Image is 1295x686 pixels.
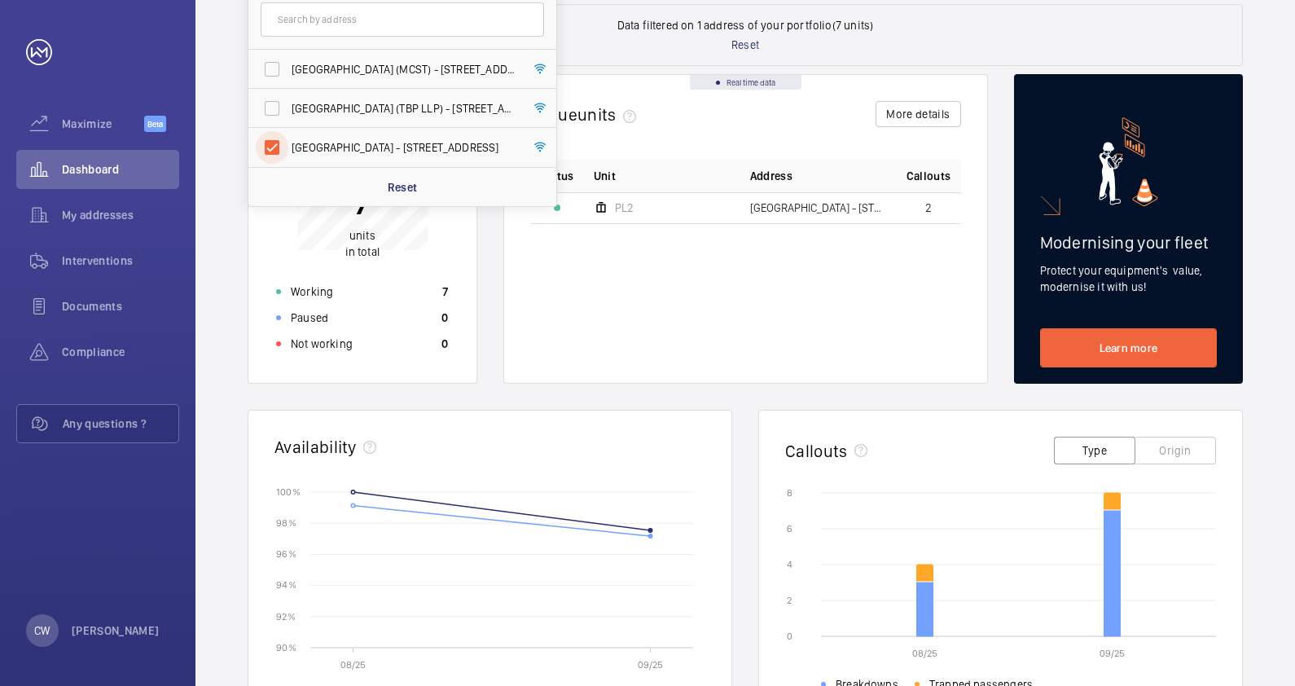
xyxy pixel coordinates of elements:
span: My addresses [62,207,179,223]
text: 94 % [276,579,296,591]
img: marketing-card.svg [1099,117,1158,206]
span: [GEOGRAPHIC_DATA] (TBP LLP) - [STREET_ADDRESS] [292,100,516,117]
a: Learn more [1040,328,1218,367]
span: Documents [62,298,179,314]
p: [PERSON_NAME] [72,622,160,639]
p: Paused [291,310,328,326]
p: CW [34,622,50,639]
p: Protect your equipment's value, modernise it with us! [1040,262,1218,295]
h2: Callouts [785,441,848,461]
text: 09/25 [638,659,663,671]
button: Origin [1135,437,1216,464]
span: Callouts [906,168,951,184]
text: 90 % [276,641,296,653]
span: 2 [925,202,932,213]
p: in total [345,227,380,260]
text: 4 [787,559,792,570]
span: [GEOGRAPHIC_DATA] - [STREET_ADDRESS] [750,202,887,213]
span: Compliance [62,344,179,360]
span: Address [750,168,792,184]
h2: Modernising your fleet [1040,232,1218,253]
text: 6 [787,523,792,534]
h2: Rogue [530,104,643,125]
text: 96 % [276,548,296,560]
span: Unit [594,168,616,184]
span: units [577,104,643,125]
input: Search by address [261,2,544,37]
span: [GEOGRAPHIC_DATA] (MCST) - [STREET_ADDRESS][PERSON_NAME] [292,61,516,77]
h2: Availability [274,437,357,457]
text: 08/25 [912,648,937,659]
span: Interventions [62,253,179,269]
span: Dashboard [62,161,179,178]
span: Any questions ? [63,416,178,432]
p: 7 [442,284,448,300]
p: Working [291,284,333,300]
p: Reset [731,37,759,53]
p: 0 [441,310,448,326]
text: 2 [787,595,792,606]
span: Beta [144,116,166,132]
button: Type [1054,437,1135,464]
text: 0 [787,631,792,642]
p: Not working [291,336,353,352]
button: More details [876,101,960,127]
text: 09/25 [1100,648,1125,659]
span: [GEOGRAPHIC_DATA] - [STREET_ADDRESS] [292,139,516,156]
p: Reset [388,179,418,196]
text: 8 [787,487,792,499]
span: units [349,229,375,242]
text: 100 % [276,486,301,497]
text: 92 % [276,610,296,622]
p: 0 [441,336,448,352]
span: PL2 [615,202,634,213]
p: Data filtered on 1 address of your portfolio (7 units) [617,17,874,33]
div: Real time data [690,75,801,90]
span: Maximize [62,116,144,132]
text: 98 % [276,517,296,529]
text: 08/25 [340,659,366,671]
